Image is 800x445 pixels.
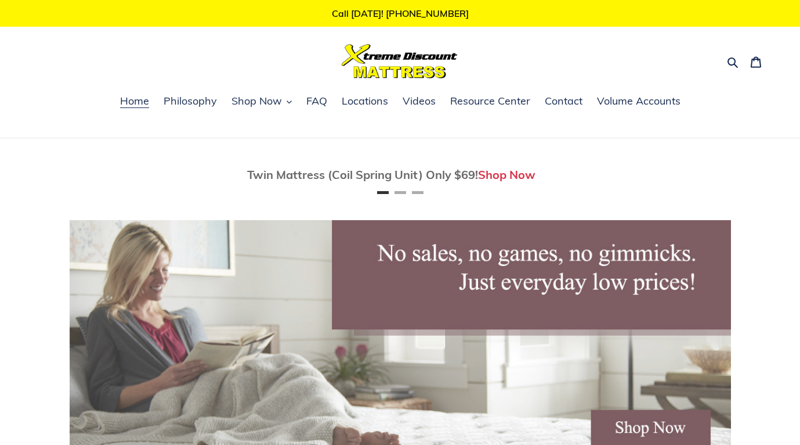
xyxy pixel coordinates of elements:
a: Shop Now [478,167,535,182]
span: FAQ [306,94,327,108]
a: Videos [397,93,441,110]
span: Locations [342,94,388,108]
a: Philosophy [158,93,223,110]
button: Page 3 [412,191,423,194]
span: Philosophy [164,94,217,108]
span: Contact [545,94,582,108]
a: Resource Center [444,93,536,110]
img: Xtreme Discount Mattress [342,44,458,78]
span: Videos [403,94,436,108]
span: Shop Now [231,94,282,108]
span: Volume Accounts [597,94,680,108]
a: FAQ [301,93,333,110]
button: Page 2 [394,191,406,194]
button: Page 1 [377,191,389,194]
span: Resource Center [450,94,530,108]
span: Home [120,94,149,108]
button: Shop Now [226,93,298,110]
span: Twin Mattress (Coil Spring Unit) Only $69! [247,167,478,182]
a: Volume Accounts [591,93,686,110]
a: Home [114,93,155,110]
a: Locations [336,93,394,110]
a: Contact [539,93,588,110]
